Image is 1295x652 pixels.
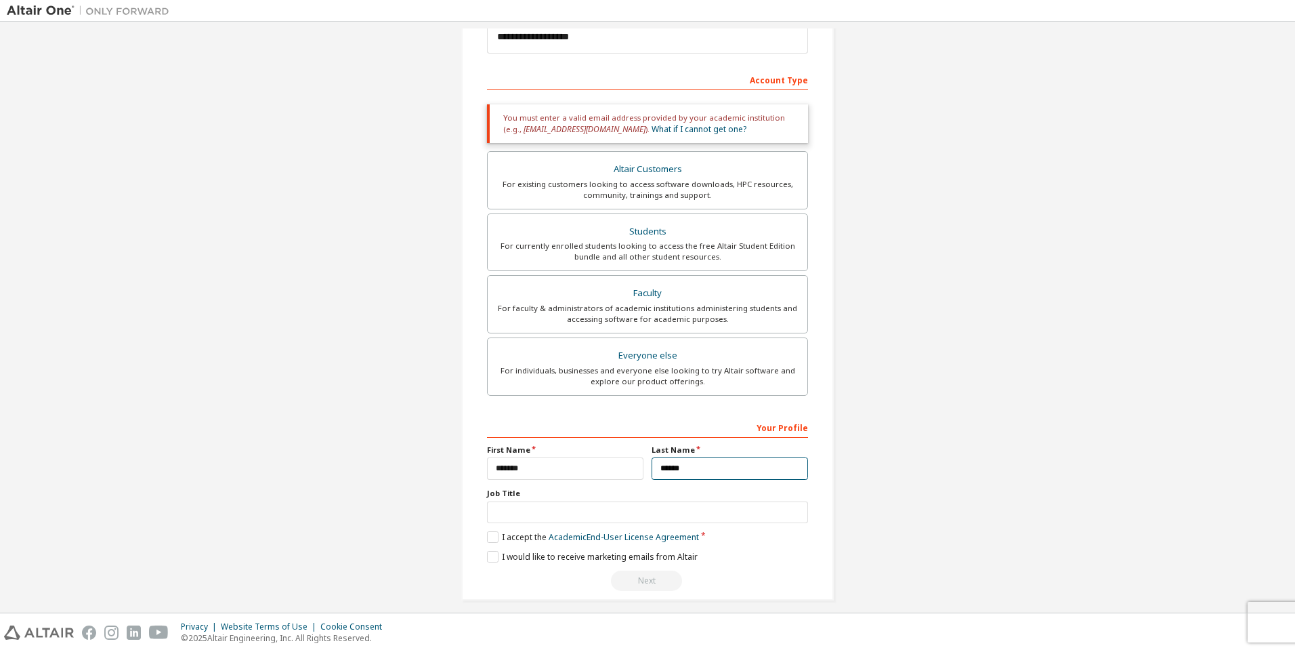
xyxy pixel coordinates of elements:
div: Everyone else [496,346,799,365]
p: © 2025 Altair Engineering, Inc. All Rights Reserved. [181,632,390,644]
div: Faculty [496,284,799,303]
div: Your Profile [487,416,808,438]
img: altair_logo.svg [4,626,74,640]
label: First Name [487,445,643,455]
div: Altair Customers [496,160,799,179]
a: What if I cannot get one? [652,123,746,135]
img: linkedin.svg [127,626,141,640]
img: facebook.svg [82,626,96,640]
div: Account Type [487,68,808,90]
div: Privacy [181,622,221,632]
div: You need to provide your academic email [487,571,808,591]
div: Website Terms of Use [221,622,320,632]
img: youtube.svg [149,626,169,640]
img: instagram.svg [104,626,119,640]
a: Academic End-User License Agreement [549,531,699,543]
div: For individuals, businesses and everyone else looking to try Altair software and explore our prod... [496,365,799,387]
div: Students [496,222,799,241]
label: I accept the [487,531,699,543]
div: For faculty & administrators of academic institutions administering students and accessing softwa... [496,303,799,325]
img: Altair One [7,4,176,18]
label: Job Title [487,488,808,499]
div: Cookie Consent [320,622,390,632]
div: For currently enrolled students looking to access the free Altair Student Edition bundle and all ... [496,241,799,262]
div: For existing customers looking to access software downloads, HPC resources, community, trainings ... [496,179,799,201]
span: [EMAIL_ADDRESS][DOMAIN_NAME] [524,123,645,135]
div: You must enter a valid email address provided by your academic institution (e.g., ). [487,104,808,143]
label: I would like to receive marketing emails from Altair [487,551,698,563]
label: Last Name [652,445,808,455]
